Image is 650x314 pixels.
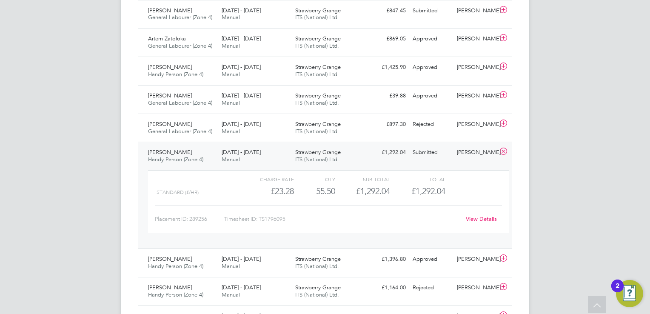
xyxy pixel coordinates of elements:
[390,174,445,184] div: Total
[295,148,341,156] span: Strawberry Grange
[295,128,339,135] span: ITS (National) Ltd.
[148,7,192,14] span: [PERSON_NAME]
[365,60,409,74] div: £1,425.90
[222,291,240,298] span: Manual
[148,71,203,78] span: Handy Person (Zone 4)
[148,128,212,135] span: General Labourer (Zone 4)
[616,286,619,297] div: 2
[222,120,261,128] span: [DATE] - [DATE]
[148,263,203,270] span: Handy Person (Zone 4)
[295,156,339,163] span: ITS (National) Ltd.
[222,71,240,78] span: Manual
[295,35,341,42] span: Strawberry Grange
[148,156,203,163] span: Handy Person (Zone 4)
[295,99,339,106] span: ITS (National) Ltd.
[148,42,212,49] span: General Labourer (Zone 4)
[365,89,409,103] div: £39.88
[157,189,199,195] span: Standard (£/HR)
[409,32,453,46] div: Approved
[222,63,261,71] span: [DATE] - [DATE]
[148,35,186,42] span: Artem Zatoloka
[453,4,498,18] div: [PERSON_NAME]
[409,146,453,160] div: Submitted
[222,156,240,163] span: Manual
[148,63,192,71] span: [PERSON_NAME]
[222,148,261,156] span: [DATE] - [DATE]
[411,186,445,196] span: £1,292.04
[148,255,192,263] span: [PERSON_NAME]
[148,291,203,298] span: Handy Person (Zone 4)
[335,174,390,184] div: Sub Total
[239,174,294,184] div: Charge rate
[365,117,409,131] div: £897.30
[466,215,497,223] a: View Details
[295,291,339,298] span: ITS (National) Ltd.
[222,255,261,263] span: [DATE] - [DATE]
[222,263,240,270] span: Manual
[453,281,498,295] div: [PERSON_NAME]
[295,71,339,78] span: ITS (National) Ltd.
[409,252,453,266] div: Approved
[222,128,240,135] span: Manual
[295,14,339,21] span: ITS (National) Ltd.
[294,174,335,184] div: QTY
[222,92,261,99] span: [DATE] - [DATE]
[222,14,240,21] span: Manual
[295,120,341,128] span: Strawberry Grange
[365,281,409,295] div: £1,164.00
[295,255,341,263] span: Strawberry Grange
[294,184,335,198] div: 55.50
[453,60,498,74] div: [PERSON_NAME]
[148,92,192,99] span: [PERSON_NAME]
[295,263,339,270] span: ITS (National) Ltd.
[148,99,212,106] span: General Labourer (Zone 4)
[222,42,240,49] span: Manual
[222,7,261,14] span: [DATE] - [DATE]
[148,148,192,156] span: [PERSON_NAME]
[295,63,341,71] span: Strawberry Grange
[295,7,341,14] span: Strawberry Grange
[409,4,453,18] div: Submitted
[365,4,409,18] div: £847.45
[409,89,453,103] div: Approved
[224,212,460,226] div: Timesheet ID: TS1796095
[222,99,240,106] span: Manual
[148,284,192,291] span: [PERSON_NAME]
[295,92,341,99] span: Strawberry Grange
[409,117,453,131] div: Rejected
[295,42,339,49] span: ITS (National) Ltd.
[365,146,409,160] div: £1,292.04
[148,14,212,21] span: General Labourer (Zone 4)
[148,120,192,128] span: [PERSON_NAME]
[295,284,341,291] span: Strawberry Grange
[409,281,453,295] div: Rejected
[365,32,409,46] div: £869.05
[453,252,498,266] div: [PERSON_NAME]
[222,284,261,291] span: [DATE] - [DATE]
[453,146,498,160] div: [PERSON_NAME]
[453,117,498,131] div: [PERSON_NAME]
[155,212,224,226] div: Placement ID: 289256
[409,60,453,74] div: Approved
[335,184,390,198] div: £1,292.04
[239,184,294,198] div: £23.28
[222,35,261,42] span: [DATE] - [DATE]
[453,32,498,46] div: [PERSON_NAME]
[365,252,409,266] div: £1,396.80
[453,89,498,103] div: [PERSON_NAME]
[616,280,643,307] button: Open Resource Center, 2 new notifications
